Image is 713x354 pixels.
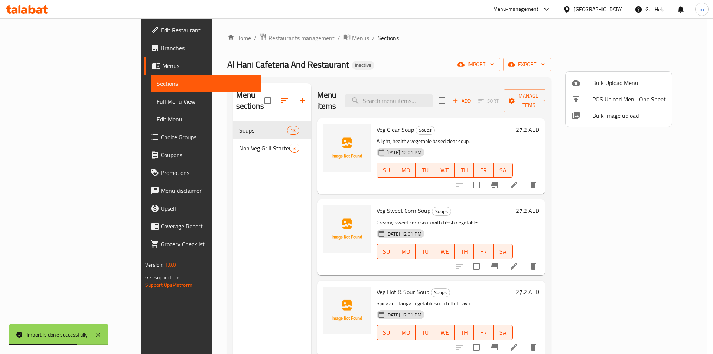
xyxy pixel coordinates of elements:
span: POS Upload Menu One Sheet [592,95,666,104]
li: POS Upload Menu One Sheet [566,91,672,107]
div: Import is done successfully [27,331,88,339]
span: Bulk Upload Menu [592,78,666,87]
span: Bulk Image upload [592,111,666,120]
li: Upload bulk menu [566,75,672,91]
